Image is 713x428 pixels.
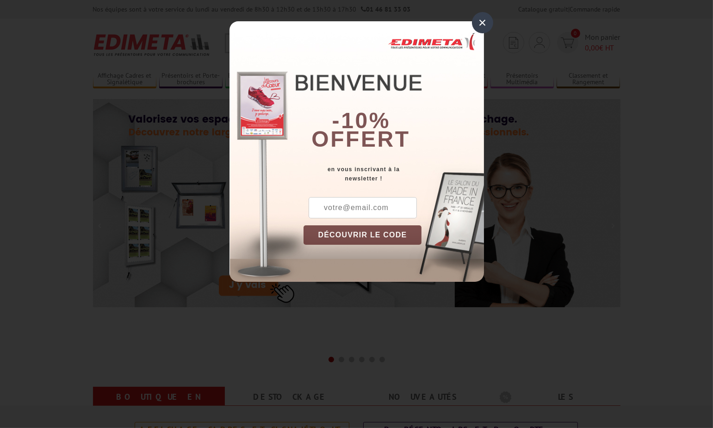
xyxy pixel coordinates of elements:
div: en vous inscrivant à la newsletter ! [304,165,484,183]
div: × [472,12,493,33]
b: -10% [332,108,391,133]
font: offert [311,127,410,151]
button: DÉCOUVRIR LE CODE [304,225,422,245]
input: votre@email.com [309,197,417,218]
